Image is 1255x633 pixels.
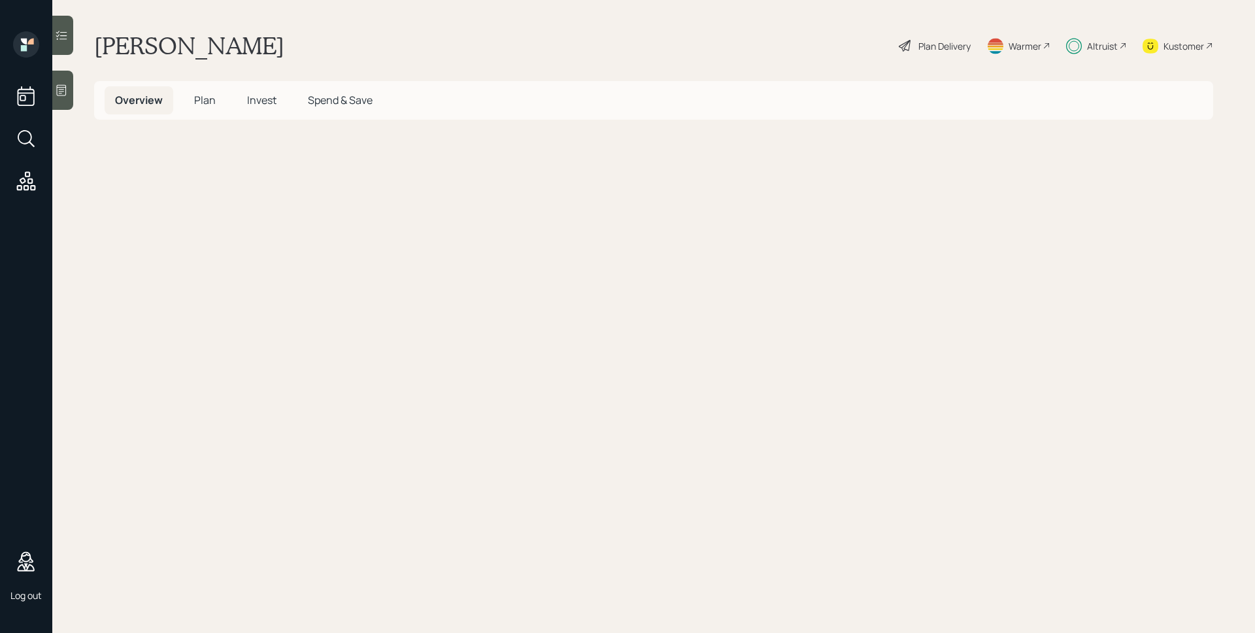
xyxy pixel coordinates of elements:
span: Invest [247,93,276,107]
div: Altruist [1087,39,1118,53]
div: Kustomer [1163,39,1204,53]
div: Warmer [1009,39,1041,53]
span: Overview [115,93,163,107]
div: Plan Delivery [918,39,971,53]
h1: [PERSON_NAME] [94,31,284,60]
span: Spend & Save [308,93,373,107]
span: Plan [194,93,216,107]
div: Log out [10,589,42,602]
